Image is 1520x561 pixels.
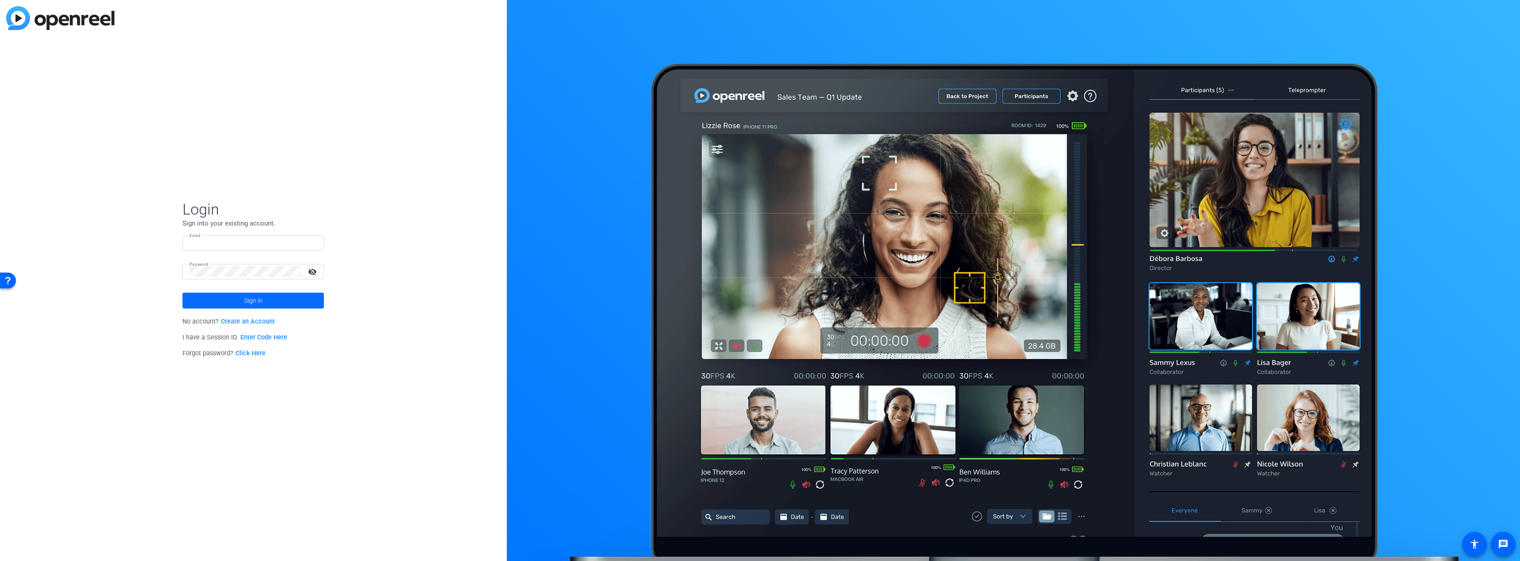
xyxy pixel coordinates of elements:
p: Sign into your existing account. [182,218,324,228]
a: Create an Account [221,318,275,325]
mat-label: Email [190,233,201,238]
mat-icon: message [1498,539,1509,550]
span: Forgot password? [182,350,266,357]
span: Sign in [244,290,262,312]
button: Sign in [182,293,324,309]
span: I have a Session ID. [182,334,287,341]
a: Enter Code Here [240,334,287,341]
mat-icon: accessibility [1469,539,1480,550]
a: Click Here [236,350,266,357]
input: Enter Email Address [190,237,317,248]
span: Login [182,200,324,218]
span: No account? [182,318,275,325]
mat-icon: visibility_off [303,265,324,278]
mat-label: Password [190,262,209,267]
img: blue-gradient.svg [6,6,114,30]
